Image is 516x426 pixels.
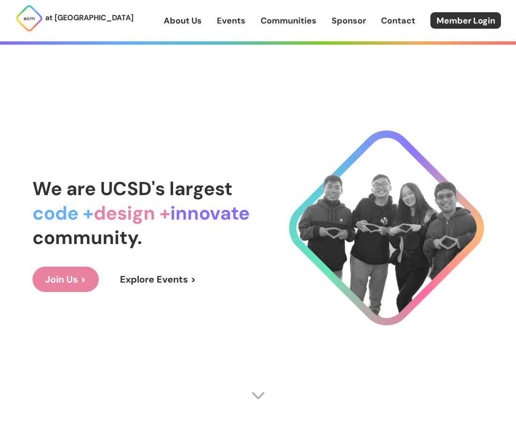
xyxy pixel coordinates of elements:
a: at [GEOGRAPHIC_DATA] [15,4,134,32]
img: Scroll Arrow [251,388,265,402]
a: Sponsor [332,15,366,27]
span: innovate [170,201,250,225]
a: Member Login [430,12,501,29]
span: We are UCSD's largest [32,176,232,201]
a: Communities [261,15,317,27]
p: at [GEOGRAPHIC_DATA] [45,12,134,24]
a: Join Us > [32,267,99,292]
span: design + [94,201,170,225]
a: Explore Events > [107,267,209,292]
a: Contact [381,15,415,27]
span: code + [32,201,94,225]
a: About Us [164,15,202,27]
img: ACM Logo [15,4,43,32]
a: Events [217,15,246,27]
img: Cool Logo [289,130,484,325]
span: community. [32,225,142,250]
